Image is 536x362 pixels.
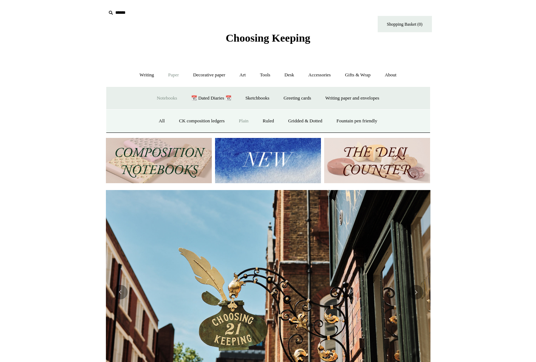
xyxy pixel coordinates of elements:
a: Ruled [256,111,280,131]
a: Sketchbooks [239,89,276,108]
a: Art [233,66,252,85]
a: Tools [253,66,277,85]
a: Decorative paper [186,66,232,85]
a: Fountain pen friendly [330,111,384,131]
button: Next [409,285,423,299]
a: Shopping Basket (0) [378,16,432,32]
a: Accessories [302,66,337,85]
a: Gifts & Wrap [338,66,377,85]
a: Notebooks [150,89,184,108]
a: Writing paper and envelopes [319,89,386,108]
img: The Deli Counter [324,138,430,183]
a: About [378,66,403,85]
button: Previous [113,285,128,299]
a: All [152,111,171,131]
a: Paper [162,66,185,85]
a: CK composition ledgers [172,111,231,131]
a: Plain [232,111,255,131]
a: Choosing Keeping [226,38,310,43]
a: 📆 Dated Diaries 📆 [185,89,237,108]
img: 202302 Composition ledgers.jpg__PID:69722ee6-fa44-49dd-a067-31375e5d54ec [106,138,212,183]
a: Greeting cards [277,89,318,108]
img: New.jpg__PID:f73bdf93-380a-4a35-bcfe-7823039498e1 [215,138,321,183]
a: Desk [278,66,301,85]
a: Gridded & Dotted [282,111,329,131]
a: Writing [133,66,160,85]
span: Choosing Keeping [226,32,310,44]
